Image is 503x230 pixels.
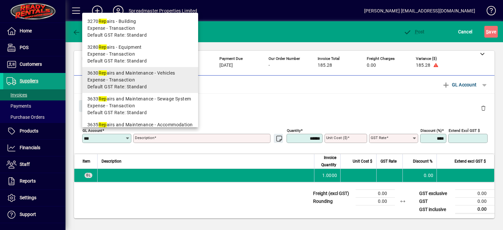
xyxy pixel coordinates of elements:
td: 0.00 [455,190,494,198]
mat-label: Description [135,135,154,140]
td: Rounding [310,198,356,205]
a: Payments [3,100,65,112]
span: Default GST Rate: Standard [87,32,147,39]
span: ost [403,29,425,34]
span: Support [20,212,36,217]
mat-label: GL Account [83,128,102,133]
span: Home [20,28,32,33]
td: 1.0000 [314,169,340,182]
a: Financials [3,140,65,156]
button: Post [402,26,426,38]
div: Gl Account [74,94,494,117]
div: 3633 airs and Maintenance - Sewage System [87,96,193,102]
a: Products [3,123,65,139]
a: Customers [3,56,65,73]
span: 0.00 [367,63,376,68]
a: Knowledge Base [482,1,495,23]
span: Expense - Transaction [87,102,135,109]
em: Rep [99,96,107,101]
span: [DATE] [219,63,233,68]
button: Cancel [456,26,474,38]
span: Staff [20,162,30,167]
button: Close [79,100,101,112]
span: Expense - Transaction [87,77,135,83]
a: Staff [3,156,65,173]
span: Expense - Transaction [87,51,135,58]
a: Support [3,206,65,223]
div: [PERSON_NAME] [EMAIL_ADDRESS][DOMAIN_NAME] [364,6,475,16]
a: Reports [3,173,65,189]
td: 0.00 [356,198,395,205]
td: 0.00 [455,205,494,214]
div: 3630 airs and Maintenance - Vehicles [87,70,193,77]
span: P [415,29,418,34]
app-page-header-button: Close [77,103,103,109]
span: S [486,29,489,34]
span: Reports [20,178,36,184]
mat-option: 3633 Repairs and Maintenance - Sewage System [82,93,198,119]
span: Discount % [413,158,433,165]
em: Rep [99,122,107,127]
span: Default GST Rate: Standard [87,83,147,90]
button: Add [87,5,108,17]
td: 0.00 [455,198,494,205]
td: 0.00 [402,169,437,182]
span: Suppliers [20,78,38,83]
button: Profile [108,5,129,17]
mat-label: Discount (%) [420,128,442,133]
td: GST [416,198,455,205]
span: ave [486,27,496,37]
div: 3270 airs - Building [87,18,193,25]
div: Spreadmaster Properties Limited [129,6,197,16]
app-page-header-button: Delete [475,105,491,111]
span: Back [72,29,94,34]
mat-label: Extend excl GST $ [449,128,480,133]
td: GST inclusive [416,205,455,214]
mat-label: Unit Cost ($) [326,135,347,140]
a: Settings [3,190,65,206]
a: POS [3,40,65,56]
td: 0.00 [356,190,395,198]
a: Home [3,23,65,39]
span: Purchase Orders [7,115,45,120]
span: Invoice Quantity [318,154,336,168]
mat-option: 3270 Repairs - Building [82,15,198,41]
app-page-header-button: Back [65,26,102,38]
mat-option: 3630 Repairs and Maintenance - Vehicles [82,67,198,93]
span: Close [82,101,99,112]
span: GST Rate [381,158,397,165]
td: Freight (excl GST) [310,190,356,198]
a: Invoices [3,89,65,100]
span: Description [102,158,121,165]
span: Expense - Transaction [87,25,135,32]
span: Settings [20,195,36,200]
div: 3635 airs and Maintenance - Accommodation [87,121,193,128]
mat-option: 3280 Repairs - Equipment [82,41,198,67]
button: Delete [475,100,491,116]
td: GST exclusive [416,190,455,198]
span: Cancel [458,27,473,37]
span: Payments [7,103,31,109]
span: GL [86,173,91,177]
span: Unit Cost $ [353,158,372,165]
span: Invoices [7,92,27,97]
mat-label: GST rate [371,135,386,140]
span: POS [20,45,28,50]
div: 3280 airs - Equipment [87,44,193,51]
span: - [269,63,270,68]
span: Customers [20,62,42,67]
span: 185.28 [416,63,430,68]
span: Financials [20,145,40,150]
span: Products [20,128,38,133]
button: Back [71,26,96,38]
a: Purchase Orders [3,112,65,123]
em: Rep [99,44,107,50]
mat-option: 3635 Repairs and Maintenance - Accommodation [82,119,198,145]
span: Default GST Rate: Standard [87,58,147,64]
mat-label: Quantity [287,128,301,133]
em: Rep [99,19,107,24]
button: Save [484,26,498,38]
span: Default GST Rate: Standard [87,109,147,116]
span: Extend excl GST $ [455,158,486,165]
span: 185.28 [318,63,332,68]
